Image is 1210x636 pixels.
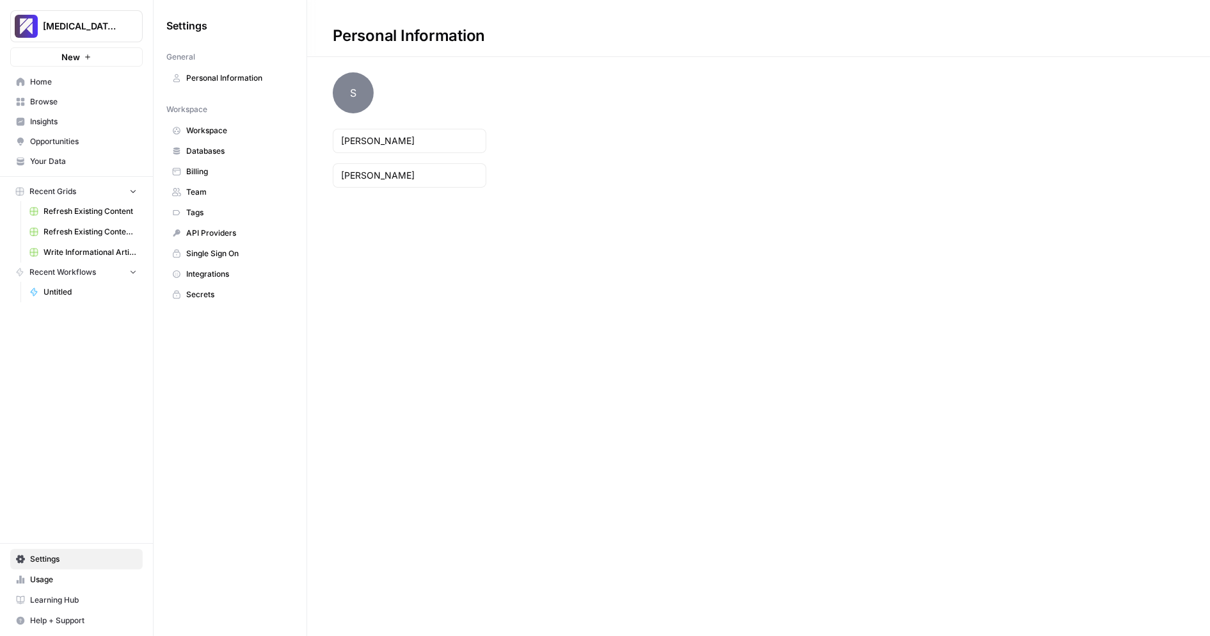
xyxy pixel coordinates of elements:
[30,574,137,585] span: Usage
[186,268,288,280] span: Integrations
[186,145,288,157] span: Databases
[24,222,143,242] a: Refresh Existing Content - Test 2
[166,243,294,264] a: Single Sign On
[44,226,137,238] span: Refresh Existing Content - Test 2
[61,51,80,63] span: New
[166,120,294,141] a: Workspace
[166,51,195,63] span: General
[10,590,143,610] a: Learning Hub
[333,72,374,113] span: S
[10,72,143,92] a: Home
[10,47,143,67] button: New
[10,111,143,132] a: Insights
[30,553,137,565] span: Settings
[307,26,511,46] div: Personal Information
[166,141,294,161] a: Databases
[30,116,137,127] span: Insights
[186,227,288,239] span: API Providers
[24,201,143,222] a: Refresh Existing Content
[186,186,288,198] span: Team
[15,15,38,38] img: Overjet - Test Logo
[186,207,288,218] span: Tags
[30,76,137,88] span: Home
[186,166,288,177] span: Billing
[24,242,143,263] a: Write Informational Article
[44,206,137,217] span: Refresh Existing Content
[44,286,137,298] span: Untitled
[30,594,137,606] span: Learning Hub
[186,248,288,259] span: Single Sign On
[10,92,143,112] a: Browse
[186,289,288,300] span: Secrets
[44,247,137,258] span: Write Informational Article
[30,615,137,626] span: Help + Support
[10,10,143,42] button: Workspace: Overjet - Test
[10,263,143,282] button: Recent Workflows
[30,156,137,167] span: Your Data
[166,223,294,243] a: API Providers
[166,202,294,223] a: Tags
[166,182,294,202] a: Team
[30,96,137,108] span: Browse
[10,151,143,172] a: Your Data
[43,20,120,33] span: [MEDICAL_DATA] - Test
[24,282,143,302] a: Untitled
[166,68,294,88] a: Personal Information
[29,266,96,278] span: Recent Workflows
[10,549,143,569] a: Settings
[186,72,288,84] span: Personal Information
[166,18,207,33] span: Settings
[29,186,76,197] span: Recent Grids
[10,131,143,152] a: Opportunities
[10,610,143,631] button: Help + Support
[186,125,288,136] span: Workspace
[10,569,143,590] a: Usage
[166,161,294,182] a: Billing
[166,104,207,115] span: Workspace
[166,264,294,284] a: Integrations
[30,136,137,147] span: Opportunities
[10,182,143,201] button: Recent Grids
[166,284,294,305] a: Secrets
